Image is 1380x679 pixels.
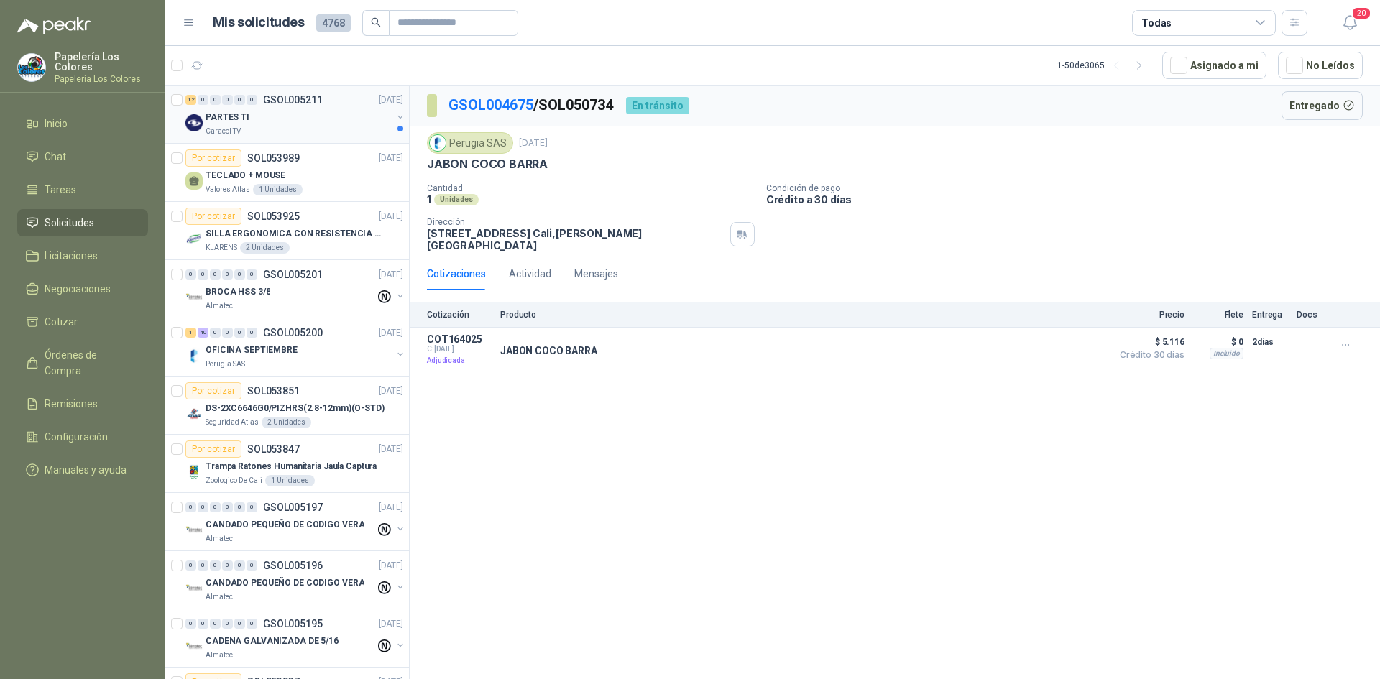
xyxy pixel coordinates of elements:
button: Entregado [1282,91,1363,120]
p: TECLADO + MOUSE [206,169,285,183]
a: Por cotizarSOL053989[DATE] TECLADO + MOUSEValores Atlas1 Unidades [165,144,409,202]
p: CANDADO PEQUEÑO DE CODIGO VERA [206,518,364,532]
span: Tareas [45,182,76,198]
p: Condición de pago [766,183,1374,193]
p: GSOL005201 [263,269,323,280]
div: 0 [210,328,221,338]
div: 1 Unidades [253,184,303,195]
p: / SOL050734 [448,94,615,116]
a: Configuración [17,423,148,451]
img: Company Logo [185,522,203,539]
div: 0 [234,619,245,629]
div: 0 [210,619,221,629]
button: Asignado a mi [1162,52,1266,79]
a: 1 40 0 0 0 0 GSOL005200[DATE] Company LogoOFICINA SEPTIEMBREPerugia SAS [185,324,406,370]
span: Inicio [45,116,68,131]
img: Company Logo [185,638,203,655]
div: 0 [234,95,245,105]
p: CANDADO PEQUEÑO DE CODIGO VERA [206,576,364,590]
p: [DATE] [379,617,403,631]
div: 0 [222,328,233,338]
div: 2 Unidades [262,417,311,428]
p: Zoologico De Cali [206,475,262,486]
div: 0 [247,619,257,629]
div: 1 Unidades [265,475,315,486]
img: Logo peakr [17,17,91,34]
span: Solicitudes [45,215,94,231]
div: 0 [247,502,257,512]
p: SILLA ERGONOMICA CON RESISTENCIA A 150KG [206,227,385,241]
p: SOL053925 [247,211,300,221]
img: Company Logo [185,114,203,131]
div: Mensajes [574,266,618,282]
span: Configuración [45,429,108,445]
img: Company Logo [185,347,203,364]
div: 0 [198,95,208,105]
div: 0 [222,619,233,629]
p: Trampa Ratones Humanitaria Jaula Captura [206,460,377,474]
p: SOL053847 [247,444,300,454]
div: 1 - 50 de 3065 [1057,54,1151,77]
img: Company Logo [185,463,203,481]
div: 0 [210,269,221,280]
span: Crédito 30 días [1113,351,1184,359]
a: Por cotizarSOL053851[DATE] Company LogoDS-2XC6646G0/PIZHRS(2.8-12mm)(O-STD)Seguridad Atlas2 Unidades [165,377,409,435]
div: Actividad [509,266,551,282]
p: DS-2XC6646G0/PIZHRS(2.8-12mm)(O-STD) [206,402,385,415]
p: [STREET_ADDRESS] Cali , [PERSON_NAME][GEOGRAPHIC_DATA] [427,227,724,251]
p: [DATE] [379,93,403,107]
p: Crédito a 30 días [766,193,1374,205]
div: 0 [222,502,233,512]
p: Almatec [206,591,233,603]
p: Dirección [427,217,724,227]
div: Unidades [434,194,479,205]
div: 0 [210,502,221,512]
div: 0 [247,269,257,280]
div: 0 [234,328,245,338]
p: [DATE] [379,326,403,340]
div: 0 [198,619,208,629]
span: C: [DATE] [427,345,492,354]
div: 12 [185,95,196,105]
p: SOL053851 [247,386,300,396]
img: Company Logo [185,405,203,422]
span: 20 [1351,6,1371,20]
a: Licitaciones [17,242,148,269]
p: [DATE] [379,501,403,514]
p: Valores Atlas [206,184,250,195]
p: [DATE] [379,559,403,573]
img: Company Logo [18,54,45,81]
p: [DATE] [379,443,403,456]
span: Órdenes de Compra [45,347,134,379]
p: Precio [1113,310,1184,320]
a: Órdenes de Compra [17,341,148,384]
p: 2 días [1252,333,1288,351]
a: Cotizar [17,308,148,336]
p: KLARENS [206,242,237,254]
div: Por cotizar [185,382,241,399]
span: Negociaciones [45,281,111,297]
p: [DATE] [519,137,548,150]
span: search [371,17,381,27]
img: Company Logo [185,580,203,597]
p: Almatec [206,300,233,312]
a: Por cotizarSOL053847[DATE] Company LogoTrampa Ratones Humanitaria Jaula CapturaZoologico De Cali1... [165,435,409,493]
p: Seguridad Atlas [206,417,259,428]
p: GSOL005196 [263,560,323,571]
a: Inicio [17,110,148,137]
span: Cotizar [45,314,78,330]
div: 0 [185,269,196,280]
img: Company Logo [185,231,203,248]
div: 0 [185,560,196,571]
img: Company Logo [430,135,446,151]
p: [DATE] [379,384,403,398]
h1: Mis solicitudes [213,12,305,33]
span: Chat [45,149,66,165]
div: 0 [222,95,233,105]
div: 0 [234,269,245,280]
p: JABON COCO BARRA [500,345,597,356]
span: Remisiones [45,396,98,412]
div: Perugia SAS [427,132,513,154]
p: GSOL005195 [263,619,323,629]
div: 0 [247,560,257,571]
